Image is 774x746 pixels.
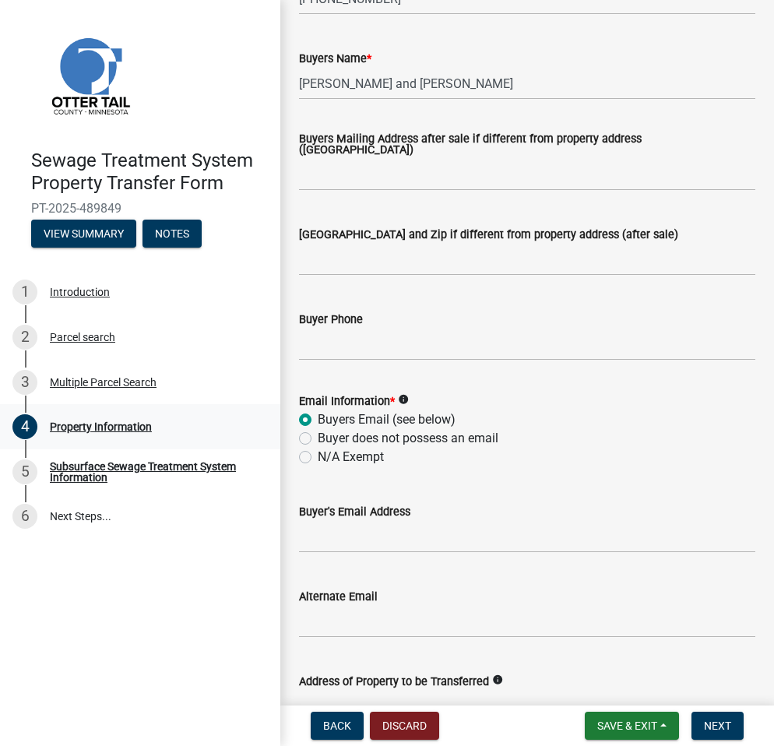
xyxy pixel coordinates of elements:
[50,332,115,343] div: Parcel search
[318,448,384,466] label: N/A Exempt
[299,134,755,157] label: Buyers Mailing Address after sale if different from property address ([GEOGRAPHIC_DATA])
[299,507,410,518] label: Buyer's Email Address
[691,712,744,740] button: Next
[323,720,351,732] span: Back
[299,592,378,603] label: Alternate Email
[50,461,255,483] div: Subsurface Sewage Treatment System Information
[12,325,37,350] div: 2
[318,429,498,448] label: Buyer does not possess an email
[12,459,37,484] div: 5
[50,377,157,388] div: Multiple Parcel Search
[585,712,679,740] button: Save & Exit
[704,720,731,732] span: Next
[398,394,409,405] i: info
[142,228,202,241] wm-modal-confirm: Notes
[12,370,37,395] div: 3
[318,410,456,429] label: Buyers Email (see below)
[299,54,371,65] label: Buyers Name
[31,220,136,248] button: View Summary
[299,396,395,407] label: Email Information
[12,504,37,529] div: 6
[597,720,657,732] span: Save & Exit
[31,201,249,216] span: PT-2025-489849
[31,16,148,133] img: Otter Tail County, Minnesota
[12,414,37,439] div: 4
[311,712,364,740] button: Back
[50,287,110,297] div: Introduction
[299,315,363,325] label: Buyer Phone
[142,220,202,248] button: Notes
[31,150,268,195] h4: Sewage Treatment System Property Transfer Form
[299,677,489,688] label: Address of Property to be Transferred
[492,674,503,685] i: info
[12,280,37,304] div: 1
[50,421,152,432] div: Property Information
[299,230,678,241] label: [GEOGRAPHIC_DATA] and Zip if different from property address (after sale)
[31,228,136,241] wm-modal-confirm: Summary
[370,712,439,740] button: Discard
